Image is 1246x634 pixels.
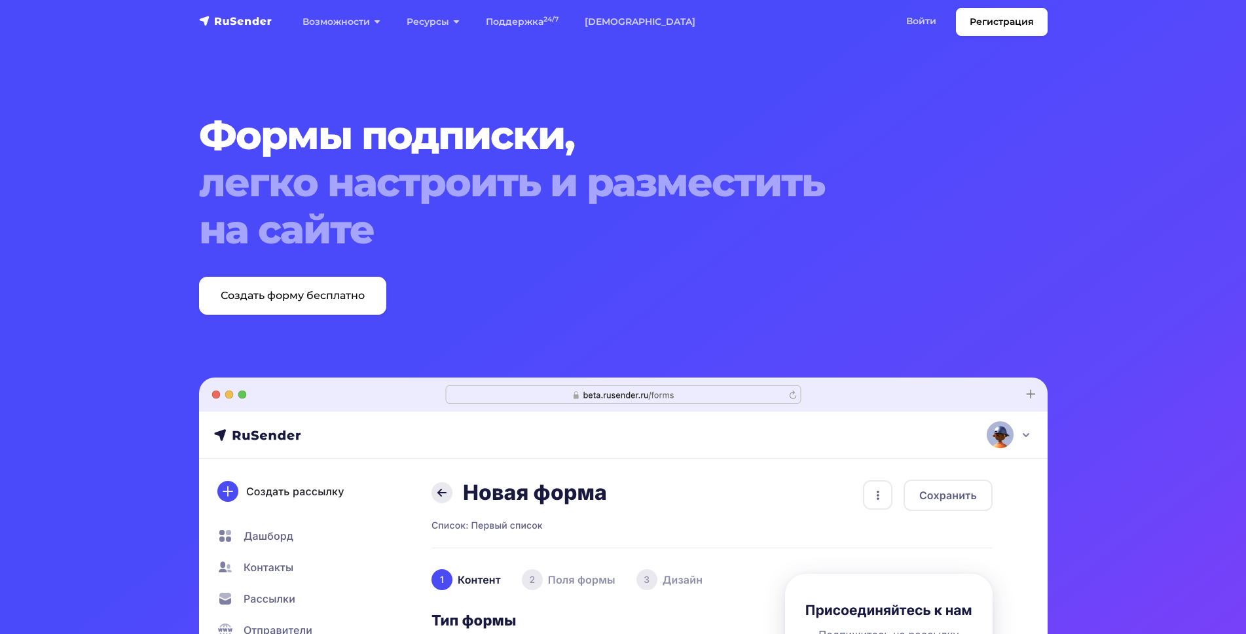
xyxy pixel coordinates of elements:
[572,9,708,35] a: [DEMOGRAPHIC_DATA]
[199,14,272,27] img: RuSender
[199,159,976,253] span: легко настроить и разместить на сайте
[394,9,473,35] a: Ресурсы
[473,9,572,35] a: Поддержка24/7
[543,15,559,24] sup: 24/7
[893,8,949,35] a: Войти
[199,112,976,253] h1: Формы подписки,
[956,8,1048,36] a: Регистрация
[289,9,394,35] a: Возможности
[199,277,386,315] a: Создать форму бесплатно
